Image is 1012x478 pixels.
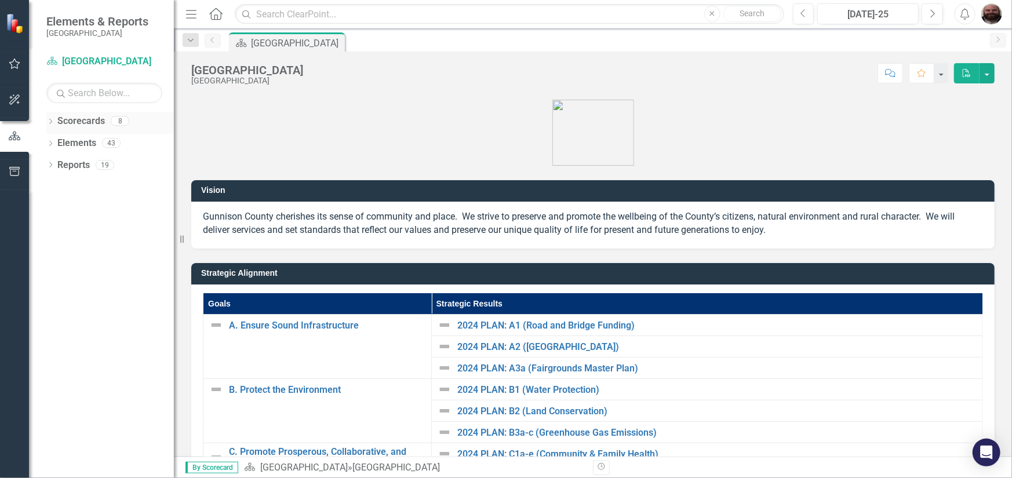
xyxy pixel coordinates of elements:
[457,406,977,417] a: 2024 PLAN: B2 (Land Conservation)
[438,447,452,461] img: Not Defined
[111,116,129,126] div: 8
[740,9,765,18] span: Search
[6,13,26,34] img: ClearPoint Strategy
[46,14,148,28] span: Elements & Reports
[457,428,977,438] a: 2024 PLAN: B3a-c (Greenhouse Gas Emissions)
[457,342,977,352] a: 2024 PLAN: A2 ([GEOGRAPHIC_DATA])
[235,4,784,24] input: Search ClearPoint...
[260,462,348,473] a: [GEOGRAPHIC_DATA]
[457,449,977,459] a: 2024 PLAN: C1a-e (Community & Family Health)
[191,64,303,76] div: [GEOGRAPHIC_DATA]
[185,462,238,473] span: By Scorecard
[46,83,162,103] input: Search Below...
[57,159,90,172] a: Reports
[438,340,452,353] img: Not Defined
[457,363,977,374] a: 2024 PLAN: A3a (Fairgrounds Master Plan)
[817,3,919,24] button: [DATE]-25
[438,318,452,332] img: Not Defined
[57,115,105,128] a: Scorecards
[96,160,114,170] div: 19
[438,382,452,396] img: Not Defined
[457,320,977,331] a: 2024 PLAN: A1 (Road and Bridge Funding)
[973,439,1000,466] div: Open Intercom Messenger
[102,138,121,148] div: 43
[244,461,584,475] div: »
[229,320,425,331] a: A. Ensure Sound Infrastructure
[46,55,162,68] a: [GEOGRAPHIC_DATA]
[229,385,425,395] a: B. Protect the Environment
[438,404,452,418] img: Not Defined
[57,137,96,150] a: Elements
[457,385,977,395] a: 2024 PLAN: B1 (Water Protection)
[723,6,781,22] button: Search
[229,447,425,467] a: C. Promote Prosperous, Collaborative, and Healthy Communities
[438,361,452,375] img: Not Defined
[552,100,634,166] img: Gunnison%20Co%20Logo%20E-small.png
[209,450,223,464] img: Not Defined
[251,36,342,50] div: [GEOGRAPHIC_DATA]
[981,3,1002,24] img: Christopher Nutgrass
[209,382,223,396] img: Not Defined
[46,28,148,38] small: [GEOGRAPHIC_DATA]
[352,462,440,473] div: [GEOGRAPHIC_DATA]
[821,8,915,21] div: [DATE]-25
[209,318,223,332] img: Not Defined
[438,425,452,439] img: Not Defined
[201,186,989,195] h3: Vision
[191,76,303,85] div: [GEOGRAPHIC_DATA]
[201,269,989,278] h3: Strategic Alignment
[203,210,983,237] p: Gunnison County cherishes its sense of community and place. We strive to preserve and promote the...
